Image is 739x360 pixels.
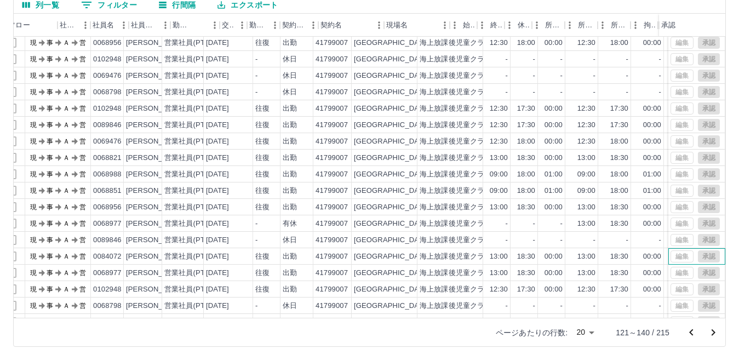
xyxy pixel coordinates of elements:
[577,136,595,147] div: 12:30
[126,71,186,81] div: [PERSON_NAME]
[77,17,94,33] button: メニュー
[420,186,492,196] div: 海上放課後児童クラブ
[255,71,257,81] div: -
[354,186,429,196] div: [GEOGRAPHIC_DATA]
[47,236,53,244] text: 事
[659,14,716,37] div: 承認
[371,17,387,33] button: メニュー
[386,14,408,37] div: 現場名
[354,38,429,48] div: [GEOGRAPHIC_DATA]
[164,38,222,48] div: 営業社員(PT契約)
[420,136,492,147] div: 海上放課後児童クラブ
[30,236,37,244] text: 現
[545,120,563,130] div: 00:00
[533,235,535,245] div: -
[63,105,70,112] text: Ａ
[316,235,348,245] div: 41799007
[631,14,658,37] div: 拘束
[505,14,532,37] div: 休憩
[126,186,186,196] div: [PERSON_NAME]
[506,54,508,65] div: -
[490,136,508,147] div: 12:30
[30,72,37,79] text: 現
[283,120,297,130] div: 出勤
[206,202,229,213] div: [DATE]
[79,203,86,211] text: 営
[420,235,492,245] div: 海上放課後児童クラブ
[420,153,492,163] div: 海上放課後児童クラブ
[30,138,37,145] text: 現
[316,38,348,48] div: 41799007
[255,87,257,98] div: -
[283,169,297,180] div: 出勤
[517,169,535,180] div: 18:00
[316,136,348,147] div: 41799007
[626,87,628,98] div: -
[593,235,595,245] div: -
[560,235,563,245] div: -
[164,169,222,180] div: 営業社員(PT契約)
[659,87,661,98] div: -
[320,14,342,37] div: 契約名
[283,153,297,163] div: 出勤
[643,38,661,48] div: 00:00
[517,120,535,130] div: 17:30
[255,38,270,48] div: 往復
[354,219,429,229] div: [GEOGRAPHIC_DATA]
[47,154,53,162] text: 事
[560,87,563,98] div: -
[517,202,535,213] div: 18:30
[206,104,229,114] div: [DATE]
[206,219,229,229] div: [DATE]
[280,14,318,37] div: 契約コード
[47,105,53,112] text: 事
[93,104,122,114] div: 0102948
[545,202,563,213] div: 00:00
[282,14,305,37] div: 契約コード
[577,120,595,130] div: 12:30
[164,219,222,229] div: 営業社員(PT契約)
[47,203,53,211] text: 事
[206,120,229,130] div: [DATE]
[506,87,508,98] div: -
[680,322,702,344] button: 前のページへ
[283,104,297,114] div: 出勤
[437,17,453,33] button: メニュー
[611,14,628,37] div: 所定休憩
[545,153,563,163] div: 00:00
[354,87,429,98] div: [GEOGRAPHIC_DATA]
[79,39,86,47] text: 営
[126,153,186,163] div: [PERSON_NAME]
[255,120,270,130] div: 往復
[532,14,565,37] div: 所定開始
[420,71,492,81] div: 海上放課後児童クラブ
[30,154,37,162] text: 現
[490,120,508,130] div: 12:30
[58,14,90,37] div: 社員番号
[598,14,631,37] div: 所定休憩
[47,121,53,129] text: 事
[577,202,595,213] div: 13:00
[354,54,429,65] div: [GEOGRAPHIC_DATA]
[643,104,661,114] div: 00:00
[255,219,257,229] div: -
[305,17,322,33] button: メニュー
[545,38,563,48] div: 00:00
[384,14,450,37] div: 現場名
[518,14,530,37] div: 休憩
[572,324,598,340] div: 20
[164,71,222,81] div: 営業社員(PT契約)
[318,14,384,37] div: 契約名
[60,14,77,37] div: 社員番号
[63,220,70,227] text: Ａ
[610,104,628,114] div: 17:30
[93,202,122,213] div: 0068956
[47,170,53,178] text: 事
[116,17,132,33] button: メニュー
[164,235,222,245] div: 営業社員(PT契約)
[316,54,348,65] div: 41799007
[420,87,492,98] div: 海上放課後児童クラブ
[593,54,595,65] div: -
[47,55,53,63] text: 事
[255,136,270,147] div: 往復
